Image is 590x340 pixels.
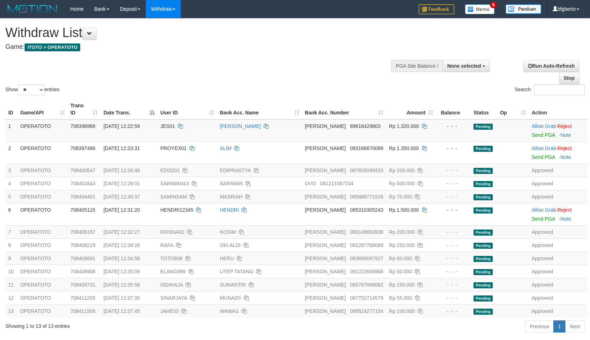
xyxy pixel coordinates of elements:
a: UTEP TATANG [220,269,253,274]
div: Showing 1 to 13 of 13 entries [5,320,240,330]
td: Approved [529,225,588,238]
a: [PERSON_NAME] [220,123,261,129]
td: 12 [5,291,17,304]
a: HERU [220,256,234,261]
a: 1 [553,320,565,333]
a: Stop [559,72,579,84]
span: Copy 89618429803 to clipboard [350,123,381,129]
span: [DATE] 12:34:58 [103,256,140,261]
th: ID [5,99,17,119]
span: HENDRI12345 [160,207,193,213]
span: ITOTO > OPERATOTO [25,43,80,51]
a: Send PGA [532,132,555,138]
span: Rp 100.000 [389,308,415,314]
a: Run Auto-Refresh [523,60,579,72]
th: Game/API: activate to sort column ascending [17,99,68,119]
span: Rp 150.000 [389,282,415,288]
span: Copy 083166670099 to clipboard [350,145,383,151]
span: [DATE] 12:34:28 [103,242,140,248]
span: SARIWAN13 [160,181,189,186]
span: 708401843 [71,181,95,186]
span: Pending [473,146,493,152]
td: OPERATOTO [17,252,68,265]
span: Rp 60.000 [389,256,412,261]
span: [DATE] 12:37:45 [103,308,140,314]
td: OPERATOTO [17,190,68,203]
img: panduan.png [506,4,541,14]
span: Copy 085888771526 to clipboard [350,194,383,200]
span: [DATE] 12:35:58 [103,282,140,288]
span: None selected [447,63,481,69]
a: Note [560,216,571,222]
td: 2 [5,141,17,164]
a: MUNAIDI [220,295,241,301]
h1: Withdraw List [5,26,386,40]
td: Approved [529,238,588,252]
span: Copy 087826099333 to clipboard [350,168,383,173]
span: Copy 087752714579 to clipboard [350,295,383,301]
th: Status [471,99,497,119]
label: Search: [515,84,585,95]
span: 708411508 [71,308,95,314]
td: 13 [5,304,17,318]
span: 5 [490,2,497,8]
a: Reject [558,123,572,129]
a: Reject [558,207,572,213]
img: Feedback.jpg [419,4,454,14]
span: SAMINSAM [160,194,187,200]
span: Pending [473,295,493,302]
span: · [532,207,557,213]
td: 10 [5,265,17,278]
span: Copy 081222658968 to clipboard [350,269,383,274]
span: JES01 [160,123,175,129]
span: 708406197 [71,229,95,235]
span: Rp 200.000 [389,168,415,173]
div: - - - [439,167,468,174]
span: Copy 085310305243 to clipboard [350,207,383,213]
span: [DATE] 12:28:01 [103,181,140,186]
span: Rp 1.500.000 [389,207,419,213]
td: Approved [529,265,588,278]
span: [DATE] 12:30:37 [103,194,140,200]
span: Copy 089524277104 to clipboard [350,308,383,314]
select: Showentries [18,84,45,95]
a: Send PGA [532,154,555,160]
a: Allow Grab [532,145,556,151]
span: 708408908 [71,269,95,274]
span: Rp 1.320.000 [389,123,419,129]
span: Pending [473,269,493,275]
div: - - - [439,180,468,187]
td: 11 [5,278,17,291]
span: RAFA [160,242,173,248]
th: Bank Acc. Number: activate to sort column ascending [302,99,386,119]
span: [PERSON_NAME] [305,269,346,274]
h4: Game: [5,43,386,51]
span: [DATE] 12:35:09 [103,269,140,274]
span: Pending [473,207,493,213]
span: · [532,123,557,129]
a: ALIM [220,145,232,151]
span: 708404401 [71,194,95,200]
div: - - - [439,294,468,302]
td: OPERATOTO [17,164,68,177]
th: Op: activate to sort column ascending [497,99,529,119]
td: 4 [5,177,17,190]
td: Approved [529,252,588,265]
span: [DATE] 12:23:31 [103,145,140,151]
td: OPERATOTO [17,291,68,304]
span: ISDAHLIA [160,282,183,288]
span: [PERSON_NAME] [305,229,346,235]
td: 7 [5,225,17,238]
th: Bank Acc. Name: activate to sort column ascending [217,99,302,119]
td: OPERATOTO [17,278,68,291]
span: Copy 083856087927 to clipboard [350,256,383,261]
div: - - - [439,255,468,262]
td: 3 [5,164,17,177]
span: Pending [473,181,493,187]
span: EDI3201 [160,168,180,173]
th: Trans ID: activate to sort column ascending [68,99,101,119]
td: · [529,203,588,225]
th: User ID: activate to sort column ascending [157,99,217,119]
span: Pending [473,309,493,315]
span: [PERSON_NAME] [305,168,346,173]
